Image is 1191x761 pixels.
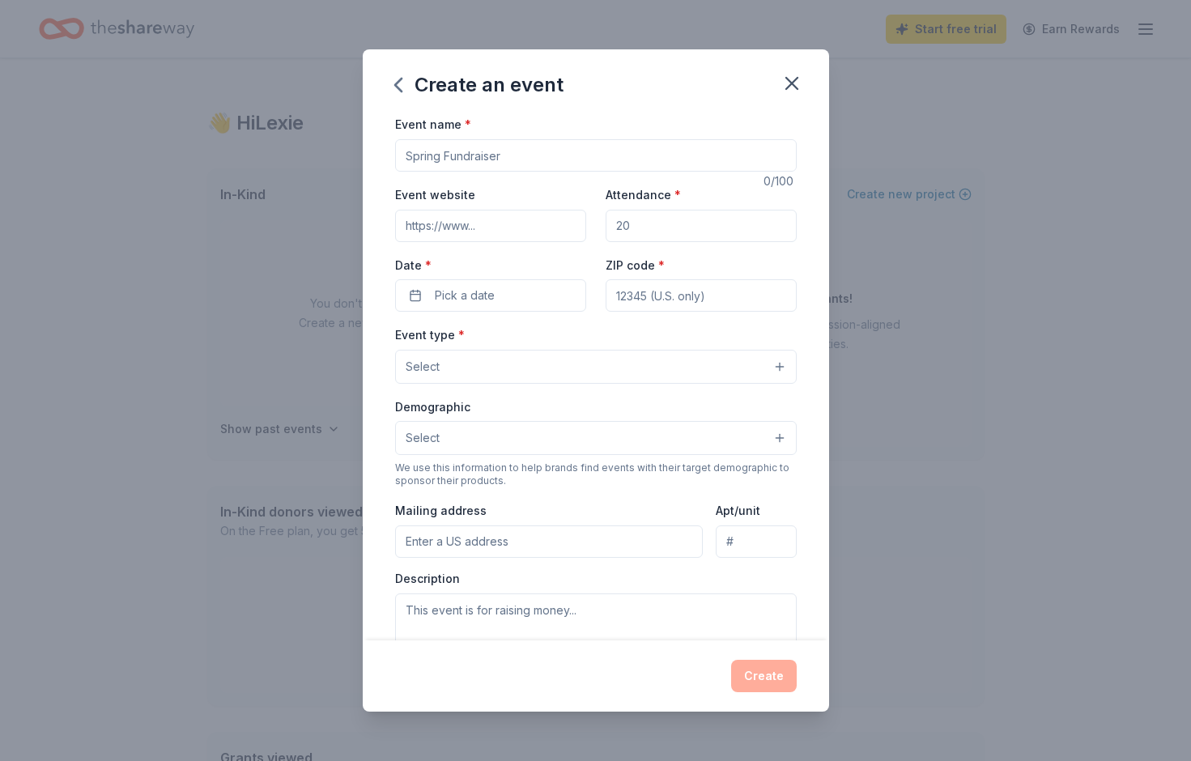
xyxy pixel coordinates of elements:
[395,525,704,558] input: Enter a US address
[764,172,797,191] div: 0 /100
[606,257,665,274] label: ZIP code
[395,461,797,487] div: We use this information to help brands find events with their target demographic to sponsor their...
[395,139,797,172] input: Spring Fundraiser
[395,187,475,203] label: Event website
[395,399,470,415] label: Demographic
[395,279,586,312] button: Pick a date
[395,210,586,242] input: https://www...
[606,210,797,242] input: 20
[395,72,564,98] div: Create an event
[716,503,760,519] label: Apt/unit
[716,525,796,558] input: #
[395,421,797,455] button: Select
[435,286,495,305] span: Pick a date
[606,279,797,312] input: 12345 (U.S. only)
[395,571,460,587] label: Description
[406,357,440,376] span: Select
[395,257,586,274] label: Date
[395,327,465,343] label: Event type
[606,187,681,203] label: Attendance
[395,503,487,519] label: Mailing address
[395,117,471,133] label: Event name
[395,350,797,384] button: Select
[406,428,440,448] span: Select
